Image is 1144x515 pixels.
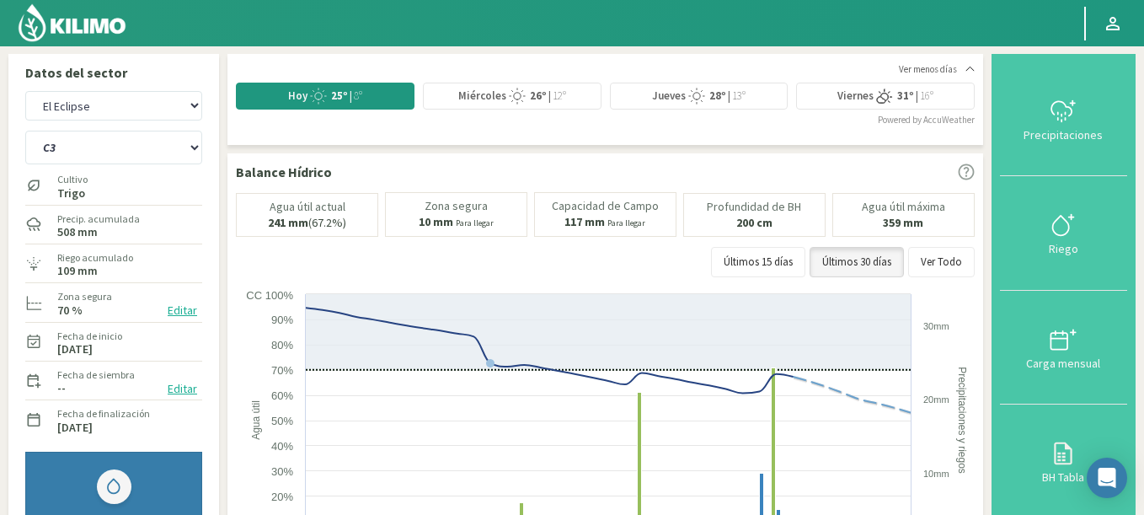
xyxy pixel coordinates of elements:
[57,329,122,344] label: Fecha de inicio
[57,367,135,383] label: Fecha de siembra
[57,289,112,304] label: Zona segura
[271,415,293,427] text: 50%
[250,400,262,440] text: Agua útil
[711,247,805,277] button: Últimos 15 días
[918,89,933,103] span: 16º
[607,217,645,228] small: Para llegar
[57,188,88,199] label: Trigo
[57,227,98,238] label: 508 mm
[728,89,730,103] span: |
[1000,62,1127,176] button: Precipitaciones
[271,389,293,402] text: 60%
[271,339,293,351] text: 80%
[1005,243,1122,255] div: Riego
[1087,458,1127,498] div: Open Intercom Messenger
[530,89,547,103] strong: 26º
[57,344,93,355] label: [DATE]
[810,247,904,277] button: Últimos 30 días
[271,314,293,326] text: 90%
[246,289,293,302] text: CC 100%
[331,89,348,103] strong: 25º
[57,305,83,316] label: 70 %
[456,217,494,228] small: Para llegar
[652,89,686,104] span: Jueves
[897,89,914,103] strong: 31º
[1005,471,1122,483] div: BH Tabla
[923,321,949,331] text: 30mm
[352,89,362,103] span: 8º
[1005,129,1122,141] div: Precipitaciones
[271,491,293,503] text: 20%
[916,89,918,103] span: |
[862,201,945,213] p: Agua útil máxima
[458,89,506,104] span: Miércoles
[908,247,975,277] button: Ver Todo
[551,89,566,103] span: 12º
[707,201,801,213] p: Profundidad de BH
[899,62,957,77] span: Ver menos días
[350,89,352,103] span: |
[57,172,88,187] label: Cultivo
[57,406,150,421] label: Fecha de finalización
[709,89,726,103] strong: 28º
[956,367,968,474] text: Precipitaciones y riegos
[878,113,975,127] div: Powered by AccuWeather
[268,215,308,230] b: 241 mm
[425,200,488,212] p: Zona segura
[25,62,202,83] p: Datos del sector
[736,215,772,230] b: 200 cm
[730,89,746,103] span: 13º
[17,3,127,43] img: Kilimo
[923,394,949,405] text: 20mm
[923,469,949,479] text: 10mm
[271,364,293,377] text: 70%
[883,215,923,230] b: 359 mm
[57,212,140,227] label: Precip. acumulada
[564,214,605,229] b: 117 mm
[271,440,293,453] text: 40%
[163,301,202,320] button: Editar
[552,200,659,212] p: Capacidad de Campo
[57,383,66,394] label: --
[271,465,293,478] text: 30%
[288,89,307,104] span: Hoy
[57,422,93,433] label: [DATE]
[57,250,133,266] label: Riego acumulado
[419,214,453,229] b: 10 mm
[57,266,98,276] label: 109 mm
[837,89,874,104] span: Viernes
[236,162,332,182] p: Balance Hídrico
[1000,291,1127,405] button: Carga mensual
[268,217,346,229] p: (67.2%)
[1000,176,1127,290] button: Riego
[270,201,345,213] p: Agua útil actual
[163,379,202,399] button: Editar
[1005,357,1122,369] div: Carga mensual
[548,89,551,103] span: |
